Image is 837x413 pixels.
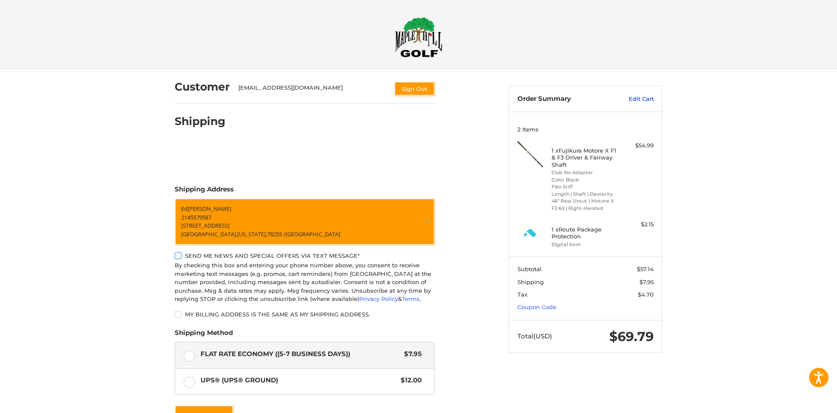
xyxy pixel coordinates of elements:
h2: Shipping [175,115,226,128]
div: [EMAIL_ADDRESS][DOMAIN_NAME] [238,84,386,96]
span: Subtotal [517,266,542,272]
span: $4.70 [638,291,654,298]
li: Club No Adapter [552,169,618,176]
span: [STREET_ADDRESS] [181,222,229,229]
h2: Customer [175,80,230,94]
span: $12.00 [396,375,422,385]
span: [GEOGRAPHIC_DATA], [181,230,237,238]
span: [GEOGRAPHIC_DATA] [285,230,340,238]
legend: Shipping Method [175,328,233,342]
a: Terms [402,295,420,302]
img: Maple Hill Golf [395,17,442,57]
span: $57.14 [637,266,654,272]
h3: Order Summary [517,95,610,103]
span: 78255 / [267,230,285,238]
span: Tax [517,291,527,298]
label: Send me news and special offers via text message* [175,252,435,259]
span: $7.95 [640,278,654,285]
button: Sign Out [394,81,435,96]
span: [US_STATE], [237,230,267,238]
a: Enter or select a different address [175,198,435,245]
div: $2.15 [620,220,654,229]
span: 2145579587 [181,213,211,221]
li: Color Black [552,176,618,184]
a: Edit Cart [610,95,654,103]
h3: 2 Items [517,126,654,133]
span: Flat Rate Economy ((5-7 Business Days)) [201,349,400,359]
div: By checking this box and entering your phone number above, you consent to receive marketing text ... [175,261,435,303]
span: Total (USD) [517,332,552,340]
span: Ed [181,205,188,213]
li: Flex Stiff [552,183,618,191]
span: Shipping [517,278,544,285]
h4: 1 x Route Package Protection [552,226,618,240]
label: My billing address is the same as my shipping address. [175,311,435,318]
div: $54.99 [620,141,654,150]
li: Length | Shaft | Dexterity 46" Raw Uncut | Motore X F3 60 | Right-Handed [552,191,618,212]
span: [PERSON_NAME] [188,205,231,213]
h4: 1 x Fujikura Motore X F1 & F3 Driver & Fairway Shaft [552,147,618,168]
span: UPS® (UPS® Ground) [201,375,397,385]
a: Privacy Policy [359,295,398,302]
li: Digital Item [552,241,618,248]
span: $7.95 [400,349,422,359]
a: Coupon Code [517,303,556,310]
legend: Shipping Address [175,185,234,198]
span: $69.79 [609,329,654,344]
